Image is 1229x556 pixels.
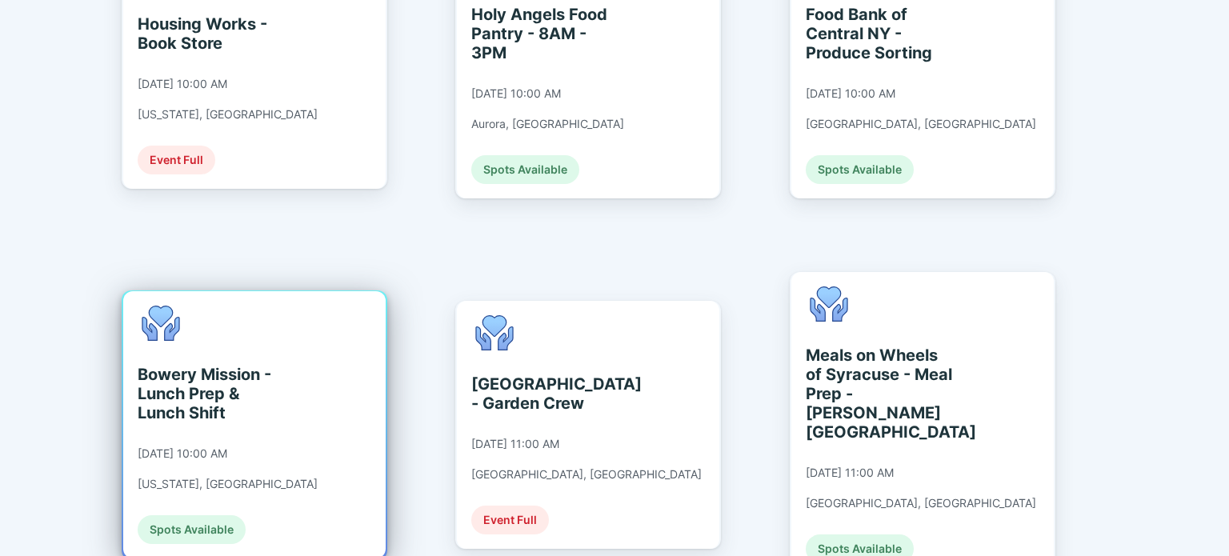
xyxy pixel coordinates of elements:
div: Housing Works - Book Store [138,14,284,53]
div: [DATE] 10:00 AM [471,86,561,101]
div: [US_STATE], [GEOGRAPHIC_DATA] [138,107,318,122]
div: Spots Available [806,155,914,184]
div: [DATE] 10:00 AM [138,446,227,461]
div: Spots Available [138,515,246,544]
div: Event Full [138,146,215,174]
div: [GEOGRAPHIC_DATA], [GEOGRAPHIC_DATA] [806,496,1036,510]
div: Food Bank of Central NY - Produce Sorting [806,5,952,62]
div: Aurora, [GEOGRAPHIC_DATA] [471,117,624,131]
div: [GEOGRAPHIC_DATA], [GEOGRAPHIC_DATA] [806,117,1036,131]
div: [DATE] 11:00 AM [471,437,559,451]
div: Meals on Wheels of Syracuse - Meal Prep - [PERSON_NAME][GEOGRAPHIC_DATA] [806,346,952,442]
div: [DATE] 10:00 AM [806,86,895,101]
div: [GEOGRAPHIC_DATA] - Garden Crew [471,374,618,413]
div: Holy Angels Food Pantry - 8AM - 3PM [471,5,618,62]
div: [US_STATE], [GEOGRAPHIC_DATA] [138,477,318,491]
div: [DATE] 10:00 AM [138,77,227,91]
div: [DATE] 11:00 AM [806,466,894,480]
div: Bowery Mission - Lunch Prep & Lunch Shift [138,365,284,422]
div: [GEOGRAPHIC_DATA], [GEOGRAPHIC_DATA] [471,467,702,482]
div: Event Full [471,506,549,534]
div: Spots Available [471,155,579,184]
